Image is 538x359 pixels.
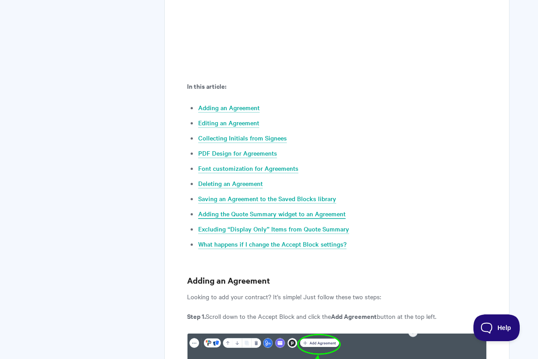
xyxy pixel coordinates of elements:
h3: Adding an Agreement [187,274,487,287]
b: Add Agreement [331,311,377,321]
a: Adding an Agreement [198,103,260,113]
a: Font customization for Agreements [198,164,298,173]
a: Saving an Agreement to the Saved Blocks library [198,194,336,204]
b: In this article: [187,81,226,91]
a: Deleting an Agreement [198,179,263,189]
iframe: Toggle Customer Support [473,314,520,341]
a: Editing an Agreement [198,118,259,128]
p: Looking to add your contract? It’s simple! Just follow these two steps: [187,291,487,302]
b: Step 1. [187,311,206,321]
a: Collecting Initials from Signees [198,133,287,143]
a: What happens if I change the Accept Block settings? [198,239,346,249]
a: Adding the Quote Summary widget to an Agreement [198,209,346,219]
p: Scroll down to the Accept Block and click the button at the top left. [187,311,487,322]
a: PDF Design for Agreements [198,149,277,158]
a: Excluding “Display Only” Items from Quote Summary [198,224,349,234]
